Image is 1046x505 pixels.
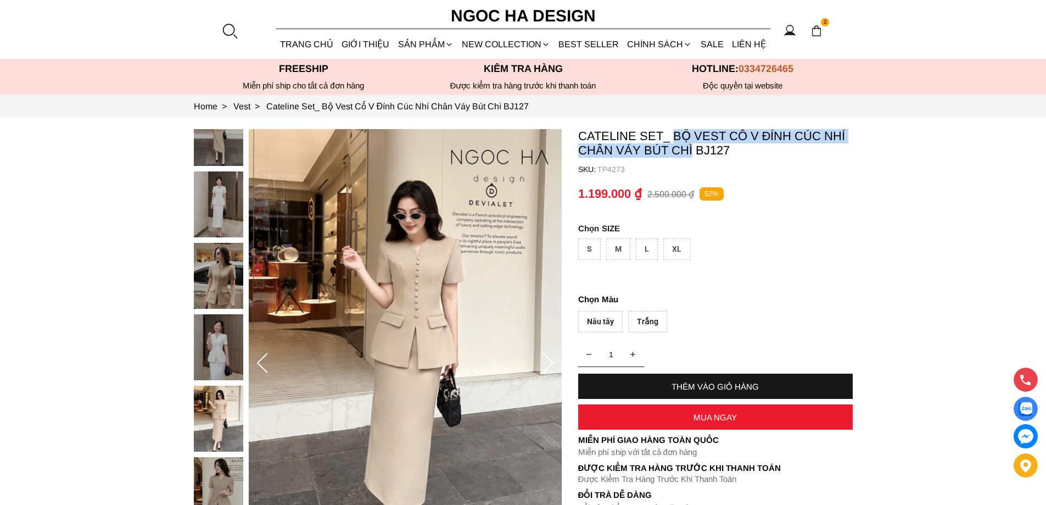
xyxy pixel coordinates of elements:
img: Cateline Set_ Bộ Vest Cổ V Đính Cúc Nhí Chân Váy Bút Chì BJ127_mini_1 [194,171,243,237]
p: 52% [700,187,724,201]
input: Quantity input [578,343,644,365]
h6: Đổi trả dễ dàng [578,490,853,500]
span: 2 [821,18,830,27]
div: Miễn phí ship cho tất cả đơn hàng [194,81,413,91]
div: Chính sách [623,30,696,59]
p: Freeship [194,63,413,75]
div: XL [663,238,690,260]
p: TP4273 [597,165,853,174]
a: SALE [696,30,728,59]
p: Cateline Set_ Bộ Vest Cổ V Đính Cúc Nhí Chân Váy Bút Chì BJ127 [578,129,853,158]
a: TRANG CHỦ [276,30,338,59]
div: Nâu tây [578,311,623,332]
font: Kiểm tra hàng [484,63,563,74]
div: Trắng [628,311,667,332]
div: THÊM VÀO GIỎ HÀNG [578,382,853,391]
p: Màu [578,293,853,306]
div: M [606,238,630,260]
div: SẢN PHẨM [394,30,457,59]
img: Cateline Set_ Bộ Vest Cổ V Đính Cúc Nhí Chân Váy Bút Chì BJ127_mini_4 [194,386,243,452]
a: NEW COLLECTION [457,30,554,59]
a: LIÊN HỆ [728,30,770,59]
font: Miễn phí giao hàng toàn quốc [578,435,719,445]
p: 1.199.000 ₫ [578,187,642,201]
a: BEST SELLER [555,30,623,59]
a: messenger [1014,424,1038,448]
a: Display image [1014,397,1038,421]
img: img-CART-ICON-ksit0nf1 [810,25,823,37]
span: 0334726465 [739,63,793,74]
p: SIZE [578,224,853,233]
h6: SKU: [578,165,597,174]
img: Cateline Set_ Bộ Vest Cổ V Đính Cúc Nhí Chân Váy Bút Chì BJ127_mini_2 [194,243,243,309]
p: Được Kiểm Tra Hàng Trước Khi Thanh Toán [578,463,853,473]
a: Ngoc Ha Design [441,3,606,29]
p: Được Kiểm Tra Hàng Trước Khi Thanh Toán [578,474,853,484]
p: 2.500.000 ₫ [647,189,694,199]
img: Display image [1019,402,1032,416]
h6: Độc quyền tại website [633,81,853,91]
a: Link to Cateline Set_ Bộ Vest Cổ V Đính Cúc Nhí Chân Váy Bút Chì BJ127 [266,102,529,111]
img: Cateline Set_ Bộ Vest Cổ V Đính Cúc Nhí Chân Váy Bút Chì BJ127_mini_3 [194,314,243,380]
p: Được kiểm tra hàng trước khi thanh toán [413,81,633,91]
img: Cateline Set_ Bộ Vest Cổ V Đính Cúc Nhí Chân Váy Bút Chì BJ127_mini_0 [194,100,243,166]
span: > [217,102,231,111]
p: Hotline: [633,63,853,75]
a: GIỚI THIỆU [338,30,394,59]
div: L [636,238,658,260]
div: S [578,238,601,260]
a: Link to Vest [233,102,266,111]
div: MUA NGAY [578,413,853,422]
span: > [250,102,264,111]
a: Link to Home [194,102,233,111]
font: Miễn phí ship với tất cả đơn hàng [578,447,697,457]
